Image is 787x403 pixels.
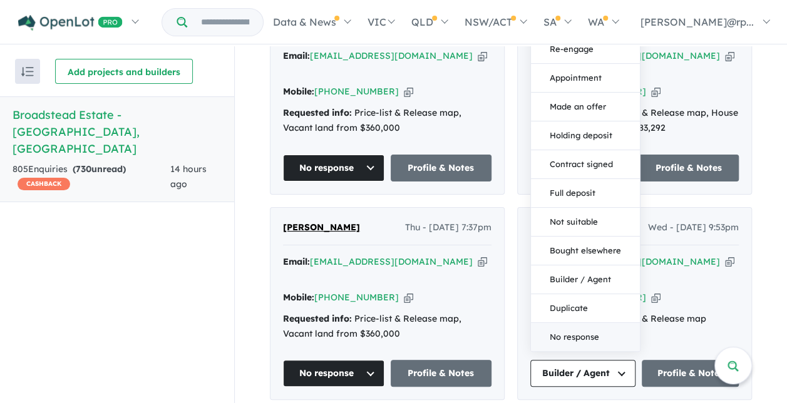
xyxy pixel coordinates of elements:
span: [PERSON_NAME]@rp... [640,16,754,28]
button: Copy [478,255,487,268]
a: [PHONE_NUMBER] [314,292,399,303]
button: Copy [404,85,413,98]
strong: Requested info: [283,107,352,118]
div: 805 Enquir ies [13,162,170,192]
button: Re-engage [531,35,640,64]
button: Copy [478,49,487,63]
h5: Broadstead Estate - [GEOGRAPHIC_DATA] , [GEOGRAPHIC_DATA] [13,106,222,157]
a: Profile & Notes [391,360,492,387]
strong: Mobile: [283,292,314,303]
div: Price-list & Release map, Vacant land from $360,000 [283,106,491,136]
button: Copy [404,291,413,304]
img: sort.svg [21,67,34,76]
button: Copy [725,255,734,268]
span: [PERSON_NAME] [283,222,360,233]
button: Not suitable [531,208,640,237]
span: 14 hours ago [170,163,207,190]
a: Profile & Notes [642,360,739,387]
a: [EMAIL_ADDRESS][DOMAIN_NAME] [310,50,473,61]
a: Profile & Notes [391,155,492,181]
span: Thu - [DATE] 7:37pm [405,220,491,235]
strong: Email: [283,50,310,61]
button: Duplicate [531,294,640,323]
button: Add projects and builders [55,59,193,84]
button: No response [531,323,640,351]
button: Holding deposit [531,121,640,150]
div: Price-list & Release map, Vacant land from $360,000 [283,312,491,342]
button: No response [283,155,384,181]
button: Full deposit [531,179,640,208]
a: Profile & Notes [638,155,739,181]
button: Appointment [531,64,640,93]
strong: Requested info: [283,313,352,324]
button: Copy [725,49,734,63]
a: [EMAIL_ADDRESS][DOMAIN_NAME] [310,256,473,267]
span: CASHBACK [18,178,70,190]
button: No response [283,360,384,387]
button: Bought elsewhere [531,237,640,265]
span: Wed - [DATE] 9:53pm [648,220,739,235]
button: Made an offer [531,93,640,121]
button: Builder / Agent [530,360,635,387]
input: Try estate name, suburb, builder or developer [190,9,260,36]
strong: Mobile: [283,86,314,97]
button: Builder / Agent [531,265,640,294]
strong: ( unread) [73,163,126,175]
button: Contract signed [531,150,640,179]
a: [PERSON_NAME] [283,220,360,235]
button: Copy [651,291,661,304]
button: Copy [651,85,661,98]
a: [PHONE_NUMBER] [314,86,399,97]
strong: Email: [283,256,310,267]
span: 730 [76,163,91,175]
img: Openlot PRO Logo White [18,15,123,31]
